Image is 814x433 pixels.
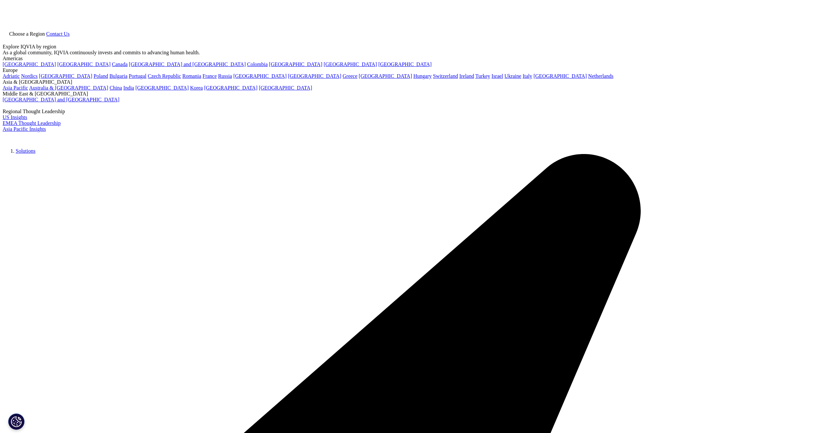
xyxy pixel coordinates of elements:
a: [GEOGRAPHIC_DATA] [135,85,189,91]
div: As a global community, IQVIA continuously invests and commits to advancing human health. [3,50,811,56]
button: Cookie Settings [8,413,25,430]
div: Europe [3,67,811,73]
a: Colombia [247,61,268,67]
div: Middle East & [GEOGRAPHIC_DATA] [3,91,811,97]
a: [GEOGRAPHIC_DATA] [359,73,412,79]
a: Adriatic [3,73,20,79]
div: Regional Thought Leadership [3,109,811,114]
a: Romania [182,73,201,79]
a: Ireland [459,73,474,79]
a: France [203,73,217,79]
a: Canada [112,61,127,67]
a: [GEOGRAPHIC_DATA] [324,61,377,67]
a: Turkey [475,73,490,79]
a: India [123,85,134,91]
a: [GEOGRAPHIC_DATA] [204,85,257,91]
a: [GEOGRAPHIC_DATA] [57,61,110,67]
a: Solutions [16,148,35,154]
a: US Insights [3,114,27,120]
a: Portugal [129,73,146,79]
a: Australia & [GEOGRAPHIC_DATA] [29,85,108,91]
a: EMEA Thought Leadership [3,120,60,126]
a: Israel [492,73,503,79]
a: [GEOGRAPHIC_DATA] [3,61,56,67]
a: [GEOGRAPHIC_DATA] [39,73,92,79]
a: Russia [218,73,232,79]
span: Choose a Region [9,31,45,37]
img: IQVIA Healthcare Information Technology and Pharma Clinical Research Company [3,132,55,142]
a: [GEOGRAPHIC_DATA] [269,61,322,67]
a: Ukraine [504,73,521,79]
a: Switzerland [433,73,458,79]
a: Italy [523,73,532,79]
div: Americas [3,56,811,61]
a: [GEOGRAPHIC_DATA] and [GEOGRAPHIC_DATA] [3,97,119,102]
a: Asia Pacific [3,85,28,91]
a: Nordics [21,73,38,79]
a: Asia Pacific Insights [3,126,46,132]
a: [GEOGRAPHIC_DATA] and [GEOGRAPHIC_DATA] [129,61,246,67]
a: Hungary [413,73,432,79]
a: Czech Republic [148,73,181,79]
a: Contact Us [46,31,70,37]
a: [GEOGRAPHIC_DATA] [378,61,432,67]
a: [GEOGRAPHIC_DATA] [233,73,287,79]
a: [GEOGRAPHIC_DATA] [288,73,341,79]
a: Korea [190,85,203,91]
a: [GEOGRAPHIC_DATA] [534,73,587,79]
div: Explore IQVIA by region [3,44,811,50]
a: Poland [93,73,108,79]
a: Netherlands [588,73,613,79]
a: [GEOGRAPHIC_DATA] [259,85,312,91]
a: Bulgaria [110,73,127,79]
a: Greece [343,73,357,79]
div: Asia & [GEOGRAPHIC_DATA] [3,79,811,85]
a: China [110,85,122,91]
